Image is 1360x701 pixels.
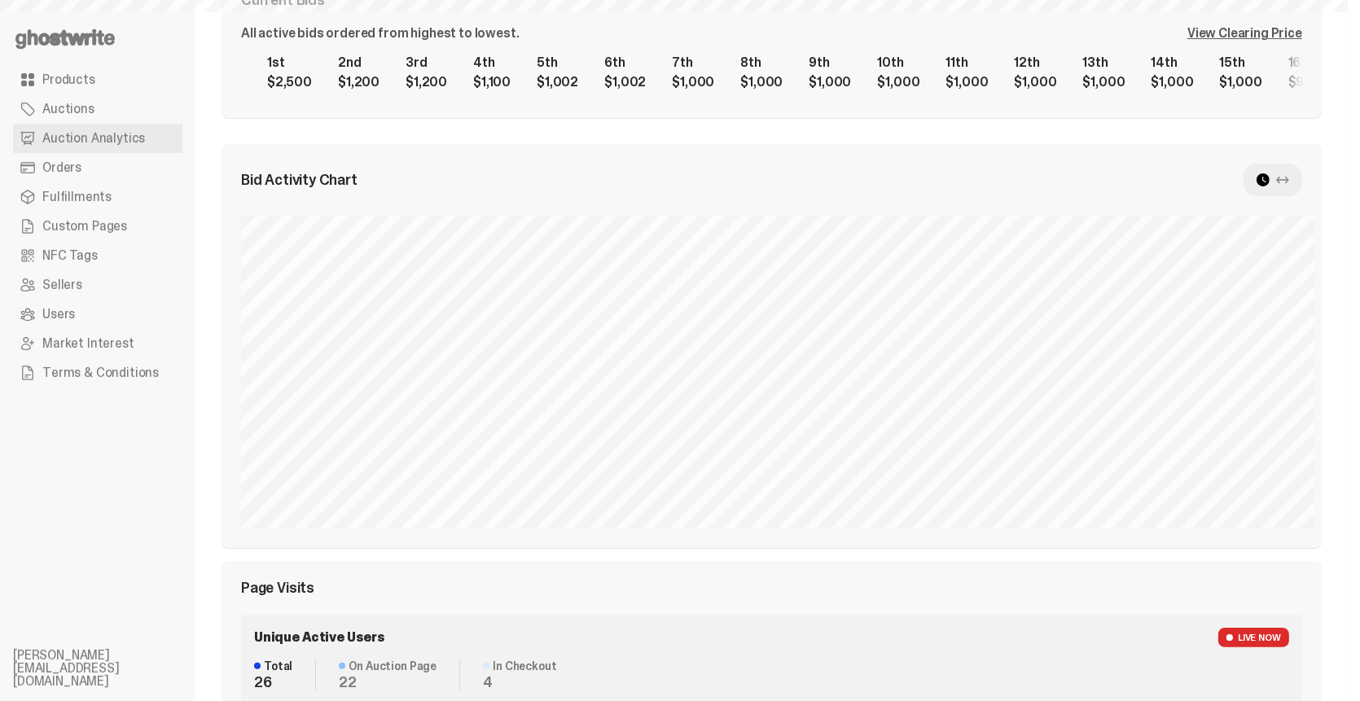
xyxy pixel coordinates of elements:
[13,182,182,212] a: Fulfillments
[13,329,182,358] a: Market Interest
[672,76,714,89] div: $1,000
[13,270,182,300] a: Sellers
[740,76,783,89] div: $1,000
[945,76,988,89] div: $1,000
[473,56,511,69] div: 4th
[13,153,182,182] a: Orders
[13,241,182,270] a: NFC Tags
[1218,628,1289,647] span: LIVE NOW
[1015,56,1057,69] div: 12th
[338,56,379,69] div: 2nd
[42,103,94,116] span: Auctions
[945,56,988,69] div: 11th
[254,660,292,672] dt: Total
[42,337,134,350] span: Market Interest
[740,56,783,69] div: 8th
[13,358,182,388] a: Terms & Conditions
[42,161,81,174] span: Orders
[1288,56,1318,69] div: 16th
[42,308,75,321] span: Users
[13,212,182,241] a: Custom Pages
[339,675,437,690] dd: 22
[604,76,646,89] div: $1,002
[42,191,112,204] span: Fulfillments
[877,56,919,69] div: 10th
[809,56,851,69] div: 9th
[483,675,556,690] dd: 4
[537,76,578,89] div: $1,002
[241,173,358,187] span: Bid Activity Chart
[1152,56,1194,69] div: 14th
[13,65,182,94] a: Products
[339,660,437,672] dt: On Auction Page
[241,581,314,595] span: Page Visits
[406,56,447,69] div: 3rd
[1288,76,1318,89] div: $901
[13,649,208,688] li: [PERSON_NAME][EMAIL_ADDRESS][DOMAIN_NAME]
[42,366,159,379] span: Terms & Conditions
[42,220,127,233] span: Custom Pages
[42,278,82,291] span: Sellers
[338,76,379,89] div: $1,200
[1083,56,1125,69] div: 13th
[1220,76,1262,89] div: $1,000
[809,76,851,89] div: $1,000
[254,631,385,644] span: Unique Active Users
[473,76,511,89] div: $1,100
[42,132,145,145] span: Auction Analytics
[483,660,556,672] dt: In Checkout
[1187,27,1302,40] div: View Clearing Price
[267,76,312,89] div: $2,500
[604,56,646,69] div: 6th
[13,94,182,124] a: Auctions
[1015,76,1057,89] div: $1,000
[13,300,182,329] a: Users
[1083,76,1125,89] div: $1,000
[672,56,714,69] div: 7th
[877,76,919,89] div: $1,000
[42,249,98,262] span: NFC Tags
[254,675,292,690] dd: 26
[267,56,312,69] div: 1st
[406,76,447,89] div: $1,200
[42,73,95,86] span: Products
[13,124,182,153] a: Auction Analytics
[241,27,519,40] div: All active bids ordered from highest to lowest.
[1220,56,1262,69] div: 15th
[537,56,578,69] div: 5th
[1152,76,1194,89] div: $1,000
